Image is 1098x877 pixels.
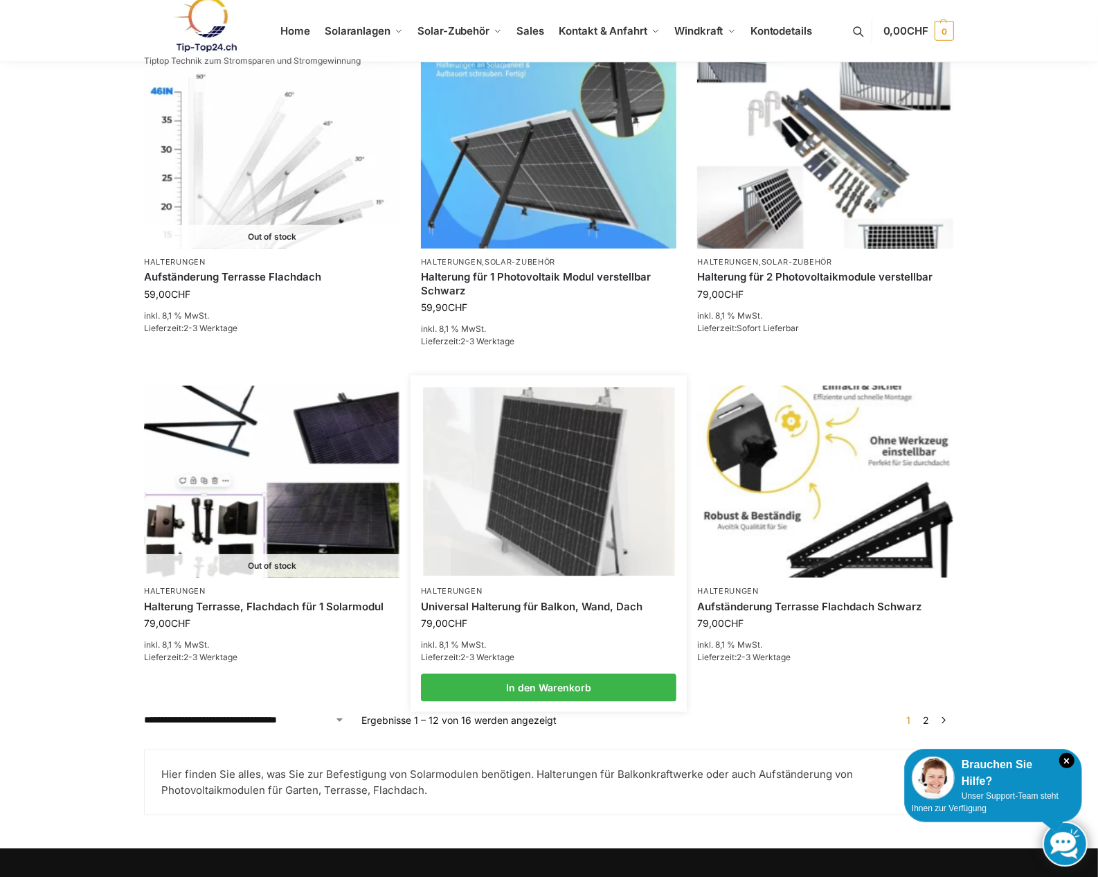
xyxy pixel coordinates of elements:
a: Halterungen [697,586,759,596]
span: Lieferzeit: [144,323,237,333]
img: Halterung Terrasse, Flachdach für 1 Solarmodul [144,386,400,578]
span: CHF [171,288,190,300]
a: Aufständerung Terrasse Flachdach [144,270,400,284]
span: 0,00 [883,24,928,37]
p: inkl. 8,1 % MwSt. [697,639,953,651]
img: Solarpaneel Halterung Wand Lang Schwarz [421,57,677,249]
span: Lieferzeit: [697,323,799,333]
i: Schließen [1059,753,1074,768]
div: Brauchen Sie Hilfe? [912,756,1074,790]
a: Halterungen [697,257,759,267]
span: Sofort Lieferbar [737,323,799,333]
span: Lieferzeit: [697,652,791,662]
span: Solar-Zubehör [417,24,489,37]
span: Lieferzeit: [421,336,514,346]
nav: Produkt-Seitennummerierung [899,713,954,727]
span: Unser Support-Team steht Ihnen zur Verfügung [912,791,1059,813]
p: inkl. 8,1 % MwSt. [144,310,400,322]
span: Lieferzeit: [421,652,514,662]
img: Die optimierte Produktbeschreibung könnte wie folgt lauten: Flexibles Montagesystem für Solarpaneele [144,57,400,249]
a: Halterungen [144,257,206,267]
a: → [939,713,949,727]
p: inkl. 8,1 % MwSt. [421,639,677,651]
p: inkl. 8,1 % MwSt. [144,639,400,651]
a: Out of stock Die optimierte Produktbeschreibung könnte wie folgt lauten: Flexibles Montagesystem ... [144,57,400,249]
span: Windkraft [674,24,723,37]
select: Shop-Reihenfolge [144,713,345,727]
p: Tiptop Technik zum Stromsparen und Stromgewinnung [144,57,361,65]
img: Befestigung Solarpaneele [423,388,674,576]
bdi: 59,90 [421,301,467,313]
bdi: 79,00 [144,617,190,629]
a: Halterungen [421,257,483,267]
span: 2-3 Werktage [460,336,514,346]
a: Aufständerung Terrasse Flachdach Schwarz [697,600,953,614]
bdi: 59,00 [144,288,190,300]
p: inkl. 8,1 % MwSt. [697,310,953,322]
span: CHF [448,301,467,313]
p: Ergebnisse 1 – 12 von 16 werden angezeigt [361,713,557,727]
bdi: 79,00 [697,288,744,300]
span: CHF [724,288,744,300]
span: Kontodetails [750,24,812,37]
span: Lieferzeit: [144,652,237,662]
a: Halterungen [144,586,206,596]
span: 2-3 Werktage [737,652,791,662]
a: Halterungen [421,586,483,596]
span: Sales [517,24,545,37]
span: 2-3 Werktage [460,652,514,662]
span: CHF [724,617,744,629]
span: Seite 1 [903,714,915,726]
a: Seite 2 [920,714,933,726]
img: Aufständerung Terrasse Flachdach Schwarz [697,386,953,578]
p: , [421,257,677,267]
img: Customer service [912,756,955,799]
a: 0,00CHF 0 [883,10,954,52]
span: 2-3 Werktage [183,652,237,662]
p: Hier finden Sie alles, was Sie zur Befestigung von Solarmodulen benötigen. Halterungen für Balkon... [161,767,937,798]
a: Out of stock Halterung Terrasse, Flachdach für 1 Solarmodul [144,386,400,578]
a: Solar-Zubehör [485,257,555,267]
span: Solaranlagen [325,24,390,37]
a: Halterung für 1 Photovoltaik Modul verstellbar Schwarz [421,270,677,297]
span: CHF [171,617,190,629]
a: Universal Halterung für Balkon, Wand, Dach [421,600,677,614]
bdi: 79,00 [421,617,467,629]
a: Halterung Terrasse, Flachdach für 1 Solarmodul [144,600,400,614]
span: CHF [907,24,928,37]
span: 2-3 Werktage [183,323,237,333]
p: inkl. 8,1 % MwSt. [421,323,677,335]
a: Solar-Zubehör [762,257,832,267]
p: , [697,257,953,267]
span: Kontakt & Anfahrt [559,24,647,37]
span: 0 [935,21,954,41]
bdi: 79,00 [697,617,744,629]
a: Halterung für 2 Photovoltaikmodule verstellbar [697,270,953,284]
span: CHF [448,617,467,629]
a: In den Warenkorb legen: „Universal Halterung für Balkon, Wand, Dach“ [421,674,677,702]
img: Halterung für 2 Photovoltaikmodule verstellbar [697,57,953,249]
